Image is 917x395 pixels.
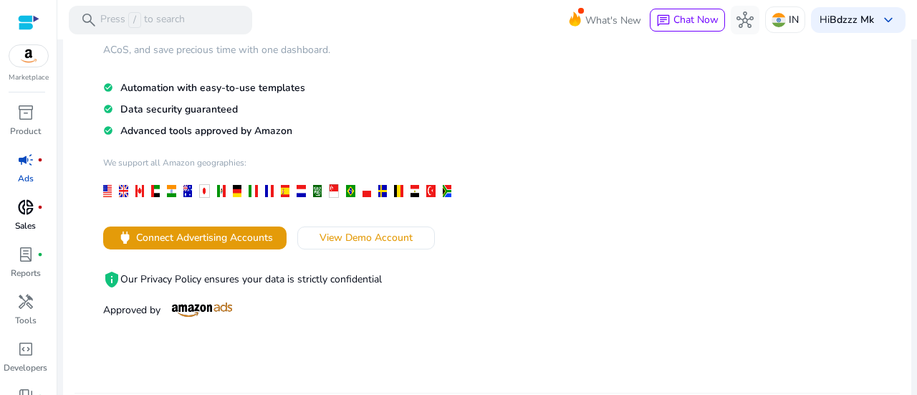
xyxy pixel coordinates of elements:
[103,125,113,137] mat-icon: check_circle
[18,172,34,185] p: Ads
[656,14,671,28] span: chat
[136,230,273,245] span: Connect Advertising Accounts
[297,227,435,249] button: View Demo Account
[100,12,185,28] p: Press to search
[103,157,458,179] h4: We support all Amazon geographies:
[9,45,48,67] img: amazon.svg
[128,12,141,28] span: /
[17,293,34,310] span: handyman
[103,303,458,318] p: Approved by
[11,267,41,280] p: Reports
[15,219,36,232] p: Sales
[120,81,305,95] span: Automation with easy-to-use templates
[103,271,458,288] p: Our Privacy Policy ensures your data is strictly confidential
[17,104,34,121] span: inventory_2
[17,246,34,263] span: lab_profile
[320,230,413,245] span: View Demo Account
[789,7,799,32] p: IN
[585,8,641,33] span: What's New
[103,271,120,288] mat-icon: privacy_tip
[880,11,897,29] span: keyboard_arrow_down
[37,252,43,257] span: fiber_manual_record
[37,157,43,163] span: fiber_manual_record
[17,341,34,358] span: code_blocks
[15,314,37,327] p: Tools
[9,72,49,83] p: Marketplace
[120,103,238,116] span: Data security guaranteed
[10,125,41,138] p: Product
[673,13,719,27] span: Chat Now
[820,15,874,25] p: Hi
[830,13,874,27] b: Bdzzz Mk
[17,199,34,216] span: donut_small
[80,11,97,29] span: search
[117,229,133,246] span: power
[120,124,292,138] span: Advanced tools approved by Amazon
[772,13,786,27] img: in.svg
[650,9,725,32] button: chatChat Now
[37,204,43,210] span: fiber_manual_record
[103,227,287,249] button: powerConnect Advertising Accounts
[736,11,754,29] span: hub
[731,6,759,34] button: hub
[17,151,34,168] span: campaign
[103,82,113,94] mat-icon: check_circle
[103,103,113,115] mat-icon: check_circle
[4,361,47,374] p: Developers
